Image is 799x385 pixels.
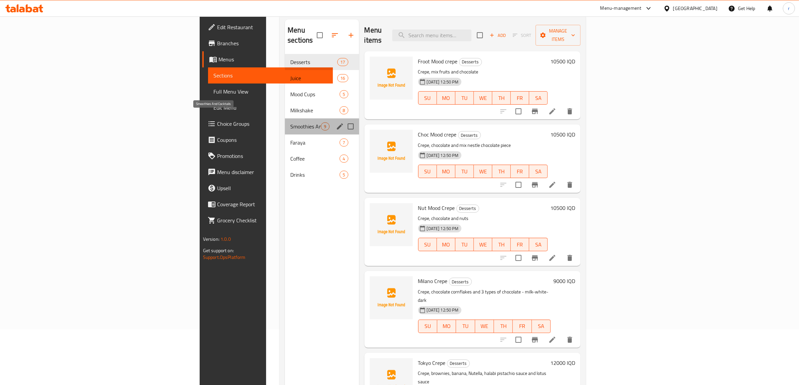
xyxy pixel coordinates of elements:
[541,27,575,44] span: Manage items
[290,106,340,114] span: Milkshake
[208,67,333,84] a: Sections
[327,27,343,43] span: Sort sections
[456,205,479,213] div: Desserts
[418,91,437,105] button: SU
[418,238,437,251] button: SU
[313,28,327,42] span: Select all sections
[290,122,321,130] span: Smoothies And Cocktails
[290,171,340,179] span: Drinks
[458,131,481,139] span: Desserts
[418,203,455,213] span: Nut Mood Crepe
[550,203,575,213] h6: 10500 IQD
[217,216,328,224] span: Grocery Checklist
[418,214,548,223] p: Crepe, chocolate and nuts
[290,90,340,98] span: Mood Cups
[440,93,453,103] span: MO
[495,93,508,103] span: TH
[495,240,508,250] span: TH
[202,180,333,196] a: Upsell
[340,91,348,98] span: 5
[600,4,642,12] div: Menu-management
[477,93,490,103] span: WE
[370,276,413,319] img: Milano Crepe
[437,320,456,333] button: MO
[495,167,508,176] span: TH
[474,238,492,251] button: WE
[208,100,333,116] a: Edit Menu
[421,167,434,176] span: SU
[340,90,348,98] div: items
[497,321,510,331] span: TH
[285,167,359,183] div: Drinks5
[487,30,508,41] button: Add
[392,30,471,41] input: search
[202,164,333,180] a: Menu disclaimer
[290,58,337,66] span: Desserts
[203,246,234,255] span: Get support on:
[340,155,348,163] div: items
[529,91,548,105] button: SA
[418,141,548,150] p: Crepe, chocolate and mix nestle chocolate piece
[421,240,434,250] span: SU
[285,70,359,86] div: Juice16
[515,321,529,331] span: FR
[492,238,511,251] button: TH
[513,93,527,103] span: FR
[217,39,328,47] span: Branches
[218,55,328,63] span: Menus
[527,103,543,119] button: Branch-specific-item
[208,84,333,100] a: Full Menu View
[290,139,340,147] div: Faraya
[290,155,340,163] span: Coffee
[340,171,348,179] div: items
[202,51,333,67] a: Menus
[437,165,455,178] button: MO
[285,102,359,118] div: Milkshake8
[458,240,471,250] span: TU
[418,56,458,66] span: Froot Mood crepe
[217,168,328,176] span: Menu disclaimer
[418,320,437,333] button: SU
[513,167,527,176] span: FR
[340,140,348,146] span: 7
[449,278,472,286] div: Desserts
[459,58,482,66] span: Desserts
[527,177,543,193] button: Branch-specific-item
[285,51,359,185] nav: Menu sections
[424,307,461,313] span: [DATE] 12:50 PM
[447,360,470,368] div: Desserts
[202,132,333,148] a: Coupons
[550,130,575,139] h6: 10500 IQD
[508,30,536,41] span: Select section first
[340,139,348,147] div: items
[511,251,526,265] span: Select to update
[562,250,578,266] button: delete
[457,205,479,212] span: Desserts
[532,320,551,333] button: SA
[477,240,490,250] span: WE
[202,148,333,164] a: Promotions
[418,129,457,140] span: Choc Mood crepe
[220,235,231,243] span: 1.0.0
[532,167,545,176] span: SA
[477,167,490,176] span: WE
[217,152,328,160] span: Promotions
[511,165,529,178] button: FR
[217,200,328,208] span: Coverage Report
[202,212,333,228] a: Grocery Checklist
[788,5,790,12] span: r
[424,79,461,85] span: [DATE] 12:50 PM
[475,320,494,333] button: WE
[492,91,511,105] button: TH
[437,238,455,251] button: MO
[335,121,345,131] button: edit
[478,321,491,331] span: WE
[213,104,328,112] span: Edit Menu
[562,103,578,119] button: delete
[338,59,348,65] span: 17
[529,165,548,178] button: SA
[449,278,471,286] span: Desserts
